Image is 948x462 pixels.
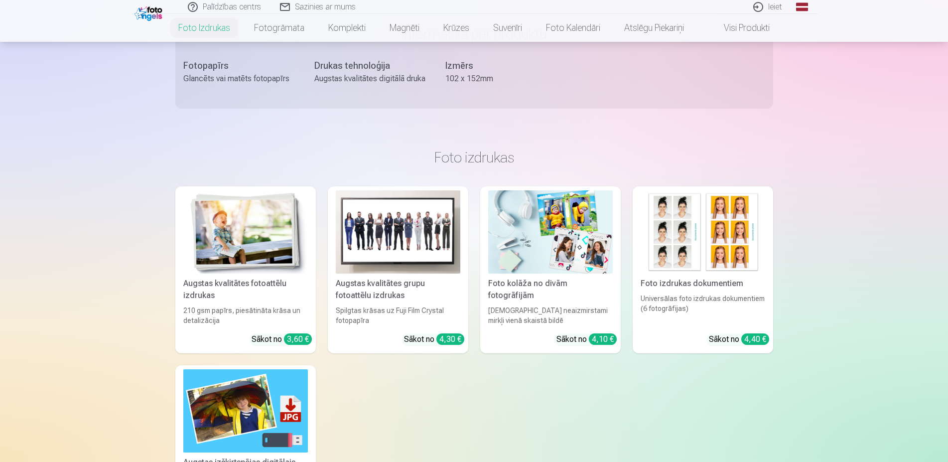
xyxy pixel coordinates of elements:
img: Augstas kvalitātes fotoattēlu izdrukas [183,190,308,274]
div: Sākot no [252,333,312,345]
img: Foto kolāža no divām fotogrāfijām [488,190,613,274]
div: Universālas foto izdrukas dokumentiem (6 fotogrāfijas) [637,294,769,325]
div: Sākot no [404,333,464,345]
a: Atslēgu piekariņi [612,14,696,42]
img: Foto izdrukas dokumentiem [641,190,765,274]
div: [DEMOGRAPHIC_DATA] neaizmirstami mirkļi vienā skaistā bildē [484,306,617,325]
div: Sākot no [556,333,617,345]
a: Foto izdrukas dokumentiemFoto izdrukas dokumentiemUniversālas foto izdrukas dokumentiem (6 fotogr... [633,186,773,353]
img: Augstas kvalitātes grupu fotoattēlu izdrukas [336,190,460,274]
div: 4,30 € [436,333,464,345]
a: Magnēti [378,14,431,42]
a: Visi produkti [696,14,782,42]
div: Fotopapīrs [183,59,294,73]
a: Foto kolāža no divām fotogrāfijāmFoto kolāža no divām fotogrāfijām[DEMOGRAPHIC_DATA] neaizmirstam... [480,186,621,353]
div: Glancēts vai matēts fotopapīrs [183,73,294,85]
div: 210 gsm papīrs, piesātināta krāsa un detalizācija [179,306,312,325]
a: Fotogrāmata [242,14,316,42]
a: Suvenīri [481,14,534,42]
div: 4,10 € [589,333,617,345]
a: Krūzes [431,14,481,42]
div: 3,60 € [284,333,312,345]
div: Sākot no [709,333,769,345]
div: Augstas kvalitātes fotoattēlu izdrukas [179,278,312,302]
img: Augstas izšķirtspējas digitālais fotoattēls JPG formātā [183,369,308,453]
div: 4,40 € [741,333,769,345]
div: 102 x 152mm [445,73,556,85]
a: Augstas kvalitātes grupu fotoattēlu izdrukasAugstas kvalitātes grupu fotoattēlu izdrukasSpilgtas ... [328,186,468,353]
div: Augstas kvalitātes digitālā druka [314,73,425,85]
div: Izmērs [445,59,556,73]
h3: Foto izdrukas [183,149,765,166]
div: Foto kolāža no divām fotogrāfijām [484,278,617,302]
a: Foto kalendāri [534,14,612,42]
a: Foto izdrukas [166,14,242,42]
a: Augstas kvalitātes fotoattēlu izdrukasAugstas kvalitātes fotoattēlu izdrukas210 gsm papīrs, piesā... [175,186,316,353]
div: Augstas kvalitātes grupu fotoattēlu izdrukas [332,278,464,302]
div: Foto izdrukas dokumentiem [637,278,769,290]
div: Spilgtas krāsas uz Fuji Film Crystal fotopapīra [332,306,464,325]
img: /fa1 [135,4,165,21]
a: Komplekti [316,14,378,42]
div: Drukas tehnoloģija [314,59,425,73]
